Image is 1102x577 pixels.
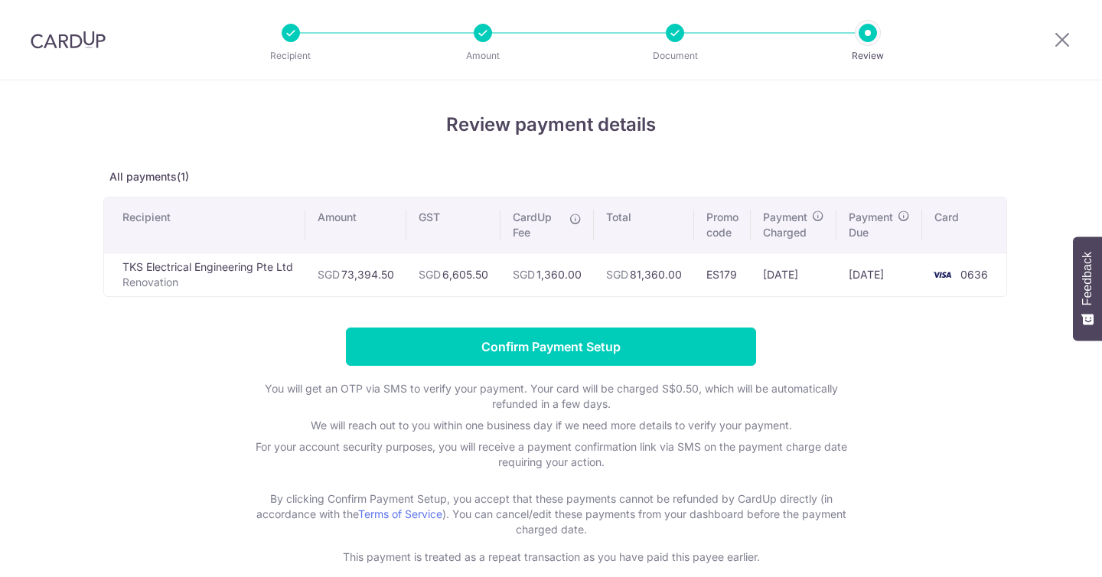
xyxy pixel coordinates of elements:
[694,197,751,253] th: Promo code
[694,253,751,296] td: ES179
[406,253,500,296] td: 6,605.50
[1073,236,1102,341] button: Feedback - Show survey
[245,491,857,537] p: By clicking Confirm Payment Setup, you accept that these payments cannot be refunded by CardUp di...
[419,268,441,281] span: SGD
[245,439,857,485] p: For your account security purposes, you will receive a payment confirmation link via SMS on the p...
[31,31,106,49] img: CardUp
[751,253,836,296] td: [DATE]
[922,197,1006,253] th: Card
[513,210,562,240] span: CardUp Fee
[811,48,924,64] p: Review
[406,197,500,253] th: GST
[849,210,893,240] span: Payment Due
[927,266,957,284] img: <span class="translation_missing" title="translation missing: en.account_steps.new_confirm_form.b...
[245,418,857,433] p: We will reach out to you within one business day if we need more details to verify your payment.
[234,48,347,64] p: Recipient
[103,111,999,139] h4: Review payment details
[500,253,594,296] td: 1,360.00
[104,253,305,296] td: TKS Electrical Engineering Pte Ltd
[618,48,732,64] p: Document
[305,197,406,253] th: Amount
[426,48,540,64] p: Amount
[1081,252,1094,305] span: Feedback
[103,169,999,184] p: All payments(1)
[346,328,756,366] input: Confirm Payment Setup
[960,268,988,281] span: 0636
[305,253,406,296] td: 73,394.50
[1003,531,1087,569] iframe: Opens a widget where you can find more information
[122,275,293,290] p: Renovation
[836,253,922,296] td: [DATE]
[594,253,694,296] td: 81,360.00
[318,268,340,281] span: SGD
[513,268,535,281] span: SGD
[245,549,857,565] p: This payment is treated as a repeat transaction as you have paid this payee earlier.
[594,197,694,253] th: Total
[245,381,857,412] p: You will get an OTP via SMS to verify your payment. Your card will be charged S$0.50, which will ...
[763,210,807,240] span: Payment Charged
[606,268,628,281] span: SGD
[104,197,305,253] th: Recipient
[358,507,442,520] a: Terms of Service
